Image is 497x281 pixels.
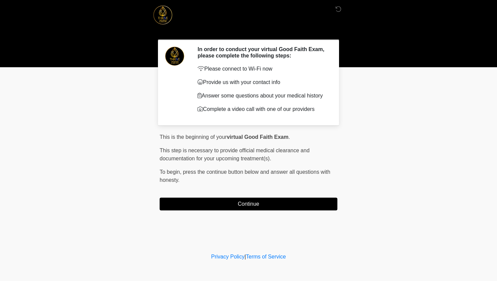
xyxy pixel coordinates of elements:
[288,134,290,140] span: .
[198,105,327,113] p: Complete a video call with one of our providers
[160,198,337,210] button: Continue
[160,148,310,161] span: This step is necessary to provide official medical clearance and documentation for your upcoming ...
[244,254,246,259] a: |
[198,65,327,73] p: Please connect to Wi-Fi now
[160,169,330,183] span: press the continue button below and answer all questions with honesty.
[160,169,183,175] span: To begin,
[160,134,227,140] span: This is the beginning of your
[227,134,288,140] strong: virtual Good Faith Exam
[155,24,342,37] h1: ‎ ‎
[198,46,327,59] h2: In order to conduct your virtual Good Faith Exam, please complete the following steps:
[165,46,185,66] img: Agent Avatar
[198,78,327,86] p: Provide us with your contact info
[153,5,173,25] img: Thrive Infusions & MedSpa Logo
[246,254,286,259] a: Terms of Service
[211,254,245,259] a: Privacy Policy
[198,92,327,100] p: Answer some questions about your medical history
